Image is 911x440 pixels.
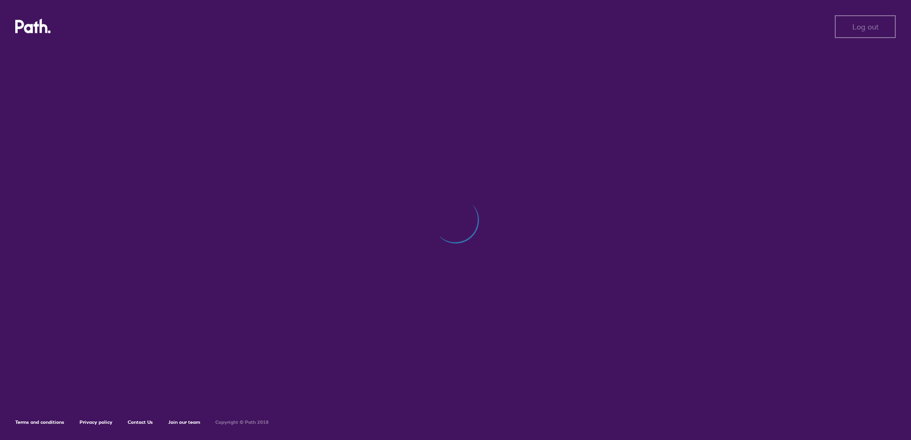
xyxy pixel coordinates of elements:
[15,419,64,425] a: Terms and conditions
[168,419,200,425] a: Join our team
[128,419,153,425] a: Contact Us
[835,15,896,38] button: Log out
[80,419,112,425] a: Privacy policy
[852,22,879,31] span: Log out
[215,420,269,425] h6: Copyright © Path 2018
